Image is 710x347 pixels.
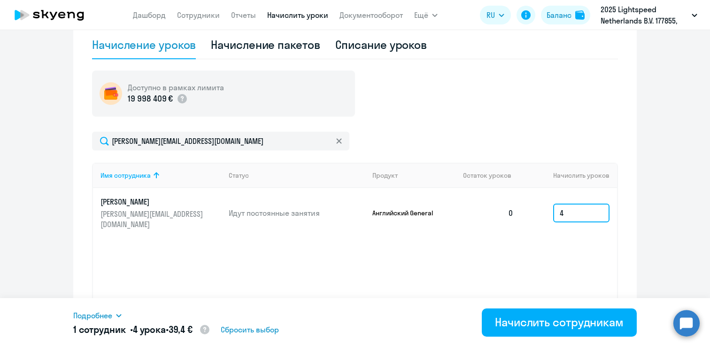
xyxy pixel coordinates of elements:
[229,171,249,180] div: Статус
[541,6,590,24] button: Балансbalance
[229,208,365,218] p: Идут постоянные занятия
[372,209,443,217] p: Английский General
[480,6,511,24] button: RU
[231,10,256,20] a: Отчеты
[92,132,349,150] input: Поиск по имени, email, продукту или статусу
[463,171,511,180] span: Остаток уроков
[229,171,365,180] div: Статус
[92,37,196,52] div: Начисление уроков
[100,209,206,229] p: [PERSON_NAME][EMAIL_ADDRESS][DOMAIN_NAME]
[100,171,151,180] div: Имя сотрудника
[575,10,585,20] img: balance
[372,171,456,180] div: Продукт
[177,10,220,20] a: Сотрудники
[133,10,166,20] a: Дашборд
[340,10,403,20] a: Документооборот
[463,171,521,180] div: Остаток уроков
[486,9,495,21] span: RU
[221,324,279,335] span: Сбросить выбор
[414,9,428,21] span: Ещё
[100,197,206,207] p: [PERSON_NAME]
[414,6,438,24] button: Ещё
[73,310,112,321] span: Подробнее
[547,9,571,21] div: Баланс
[211,37,320,52] div: Начисление пакетов
[335,37,427,52] div: Списание уроков
[73,323,210,337] h5: 1 сотрудник • •
[267,10,328,20] a: Начислить уроки
[133,323,166,335] span: 4 урока
[100,82,122,105] img: wallet-circle.png
[372,171,398,180] div: Продукт
[100,171,221,180] div: Имя сотрудника
[596,4,702,26] button: 2025 Lightspeed Netherlands B.V. 177855, [GEOGRAPHIC_DATA], ООО
[128,93,173,105] p: 19 998 409 €
[495,315,624,330] div: Начислить сотрудникам
[128,82,224,93] h5: Доступно в рамках лимита
[521,163,617,188] th: Начислить уроков
[100,197,221,229] a: [PERSON_NAME][PERSON_NAME][EMAIL_ADDRESS][DOMAIN_NAME]
[601,4,688,26] p: 2025 Lightspeed Netherlands B.V. 177855, [GEOGRAPHIC_DATA], ООО
[482,308,637,337] button: Начислить сотрудникам
[169,323,193,335] span: 39,4 €
[455,188,521,238] td: 0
